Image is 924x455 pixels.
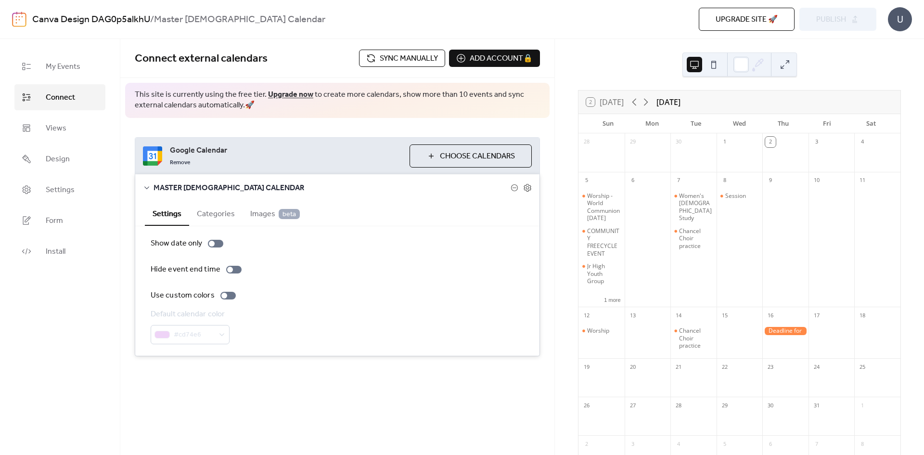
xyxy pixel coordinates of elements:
[151,290,215,301] div: Use custom colors
[189,201,243,225] button: Categories
[765,175,776,186] div: 9
[628,400,638,411] div: 27
[380,53,438,65] span: Sync manually
[628,362,638,372] div: 20
[46,154,70,165] span: Design
[578,227,625,257] div: COMMUNITY FREECYCLE EVENT
[857,362,868,372] div: 25
[587,192,621,222] div: Worship - World Communion [DATE]
[765,310,776,321] div: 16
[46,61,80,73] span: My Events
[719,137,730,147] div: 1
[14,177,105,203] a: Settings
[679,327,713,350] div: Chancel Choir practice
[150,11,154,29] b: /
[151,309,228,320] div: Default calendar color
[674,114,718,133] div: Tue
[811,137,822,147] div: 3
[811,310,822,321] div: 17
[765,439,776,449] div: 6
[243,201,308,225] button: Images beta
[857,137,868,147] div: 4
[888,7,912,31] div: U
[716,14,778,26] span: Upgrade site 🚀
[600,295,624,303] button: 1 more
[151,264,220,275] div: Hide event end time
[670,327,717,350] div: Chancel Choir practice
[32,11,150,29] a: Canva Design DAG0p5alkhU
[14,84,105,110] a: Connect
[581,400,592,411] div: 26
[170,159,190,167] span: Remove
[857,175,868,186] div: 11
[699,8,795,31] button: Upgrade site 🚀
[765,362,776,372] div: 23
[586,114,630,133] div: Sun
[670,192,717,222] div: Women's Bible Study
[673,175,684,186] div: 7
[12,12,26,27] img: logo
[46,215,63,227] span: Form
[581,362,592,372] div: 19
[679,192,713,222] div: Women's [DEMOGRAPHIC_DATA] Study
[46,184,75,196] span: Settings
[857,439,868,449] div: 8
[857,310,868,321] div: 18
[679,227,713,250] div: Chancel Choir practice
[673,137,684,147] div: 30
[14,146,105,172] a: Design
[673,362,684,372] div: 21
[718,114,761,133] div: Wed
[673,400,684,411] div: 28
[46,246,65,258] span: Install
[628,137,638,147] div: 29
[170,145,402,156] span: Google Calendar
[145,201,189,226] button: Settings
[581,310,592,321] div: 12
[581,175,592,186] div: 5
[578,262,625,285] div: Jr High Youth Group
[670,227,717,250] div: Chancel Choir practice
[578,327,625,335] div: Worship
[673,310,684,321] div: 14
[857,400,868,411] div: 1
[717,192,763,200] div: Session
[761,114,805,133] div: Thu
[154,11,325,29] b: Master [DEMOGRAPHIC_DATA] Calendar
[849,114,893,133] div: Sat
[14,53,105,79] a: My Events
[811,175,822,186] div: 10
[14,238,105,264] a: Install
[135,90,540,111] span: This site is currently using the free tier. to create more calendars, show more than 10 events an...
[811,439,822,449] div: 7
[630,114,674,133] div: Mon
[154,182,511,194] span: MASTER [DEMOGRAPHIC_DATA] CALENDAR
[578,192,625,222] div: Worship - World Communion Sunday
[628,175,638,186] div: 6
[811,400,822,411] div: 31
[135,48,268,69] span: Connect external calendars
[250,208,300,220] span: Images
[719,439,730,449] div: 5
[440,151,515,162] span: Choose Calendars
[143,146,162,166] img: google
[46,92,75,104] span: Connect
[268,87,313,102] a: Upgrade now
[151,238,202,249] div: Show date only
[587,262,621,285] div: Jr High Youth Group
[762,327,808,335] div: Deadline for Branches
[628,439,638,449] div: 3
[811,362,822,372] div: 24
[719,400,730,411] div: 29
[725,192,746,200] div: Session
[587,327,609,335] div: Worship
[765,137,776,147] div: 2
[765,400,776,411] div: 30
[719,310,730,321] div: 15
[673,439,684,449] div: 4
[719,175,730,186] div: 8
[14,208,105,234] a: Form
[805,114,849,133] div: Fri
[359,50,445,67] button: Sync manually
[279,209,300,219] span: beta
